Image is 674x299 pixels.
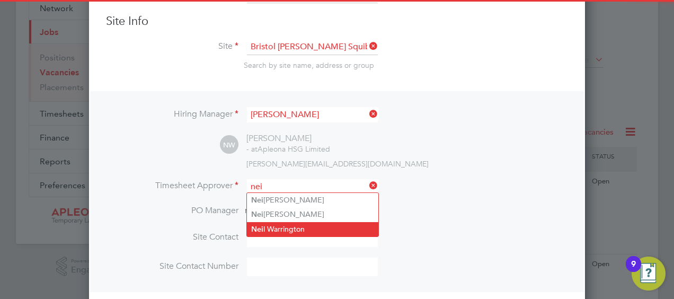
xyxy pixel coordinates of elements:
[245,205,257,216] span: n/a
[220,136,238,154] span: NW
[106,41,238,52] label: Site
[251,196,263,205] b: Nei
[106,261,238,272] label: Site Contact Number
[246,159,429,169] span: [PERSON_NAME][EMAIL_ADDRESS][DOMAIN_NAME]
[106,14,568,29] h3: Site Info
[106,180,238,191] label: Timesheet Approver
[247,107,378,122] input: Search for...
[251,210,263,219] b: Nei
[244,60,374,70] span: Search by site name, address or group
[246,133,330,144] div: [PERSON_NAME]
[246,144,258,154] span: - at
[247,193,378,207] li: [PERSON_NAME]
[106,232,238,243] label: Site Contact
[106,205,238,216] label: PO Manager
[631,264,636,278] div: 9
[247,222,378,236] li: l Warrington
[246,144,330,154] div: Apleona HSG Limited
[247,39,378,55] input: Search for...
[632,257,666,291] button: Open Resource Center, 9 new notifications
[106,109,238,120] label: Hiring Manager
[251,225,263,234] b: Nei
[247,179,378,195] input: Search for...
[247,207,378,222] li: [PERSON_NAME]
